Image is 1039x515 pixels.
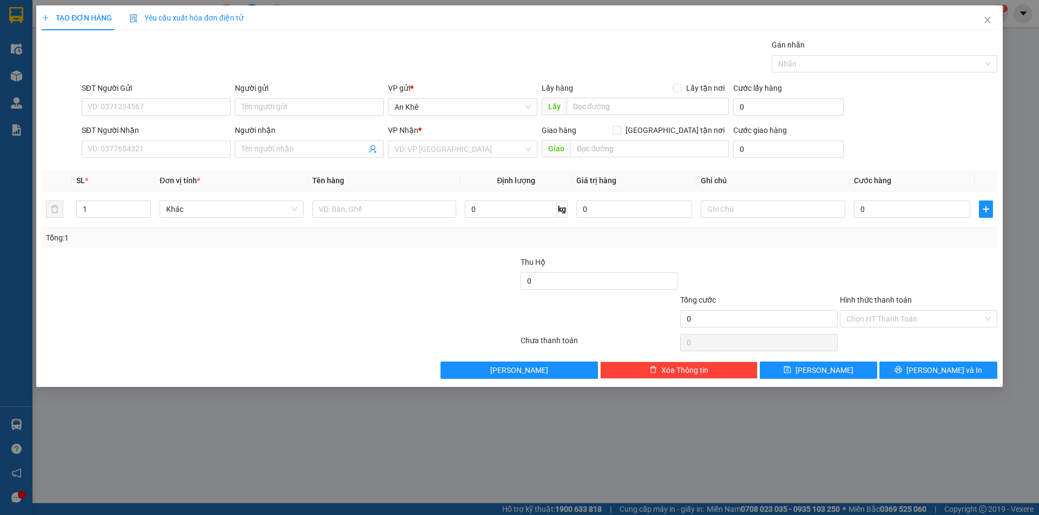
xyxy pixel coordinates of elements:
span: user-add [369,145,378,153]
input: 0 [576,200,693,218]
input: Ghi Chú [701,200,845,218]
div: Chưa thanh toán [519,335,679,353]
span: close [983,16,992,24]
img: icon [129,14,138,23]
span: Lấy hàng [542,84,573,92]
label: Cước giao hàng [733,126,787,135]
span: Tên hàng [312,176,344,185]
th: Ghi chú [697,170,850,191]
span: Tổng cước [680,296,716,304]
button: Close [972,5,1003,36]
span: [PERSON_NAME] và In [906,364,982,376]
span: VP Nhận [389,126,419,135]
span: [PERSON_NAME] [796,364,854,376]
input: Cước lấy hàng [733,98,844,116]
span: Đơn vị tính [160,176,200,185]
span: TẠO ĐƠN HÀNG [42,14,112,22]
input: Cước giao hàng [733,141,844,158]
span: save [784,366,792,374]
button: delete [46,200,63,218]
button: plus [979,200,993,218]
button: printer[PERSON_NAME] và In [880,362,997,379]
div: VP gửi [389,82,537,94]
div: SĐT Người Gửi [82,82,231,94]
div: SĐT Người Nhận [82,124,231,136]
input: VD: Bàn, Ghế [312,200,456,218]
div: Người nhận [235,124,384,136]
span: Xóa Thông tin [661,364,708,376]
div: Tổng: 1 [46,232,401,244]
span: plus [42,14,49,22]
span: plus [979,205,992,213]
span: An Khê [395,99,531,115]
span: [PERSON_NAME] [491,364,549,376]
span: Định lượng [497,176,536,185]
span: [GEOGRAPHIC_DATA] tận nơi [621,124,729,136]
span: SL [76,176,85,185]
span: Giá trị hàng [576,176,616,185]
input: Dọc đường [567,98,729,115]
label: Gán nhãn [772,41,805,49]
span: printer [895,366,902,374]
span: Lấy tận nơi [682,82,729,94]
label: Cước lấy hàng [733,84,782,92]
span: Khác [166,201,297,217]
span: delete [649,366,657,374]
span: Giao [542,140,570,157]
label: Hình thức thanh toán [840,296,912,304]
button: deleteXóa Thông tin [601,362,758,379]
div: Người gửi [235,82,384,94]
input: Dọc đường [570,140,729,157]
span: Yêu cầu xuất hóa đơn điện tử [129,14,244,22]
span: Giao hàng [542,126,576,135]
button: save[PERSON_NAME] [760,362,877,379]
span: Cước hàng [854,176,891,185]
span: Thu Hộ [521,258,545,266]
button: [PERSON_NAME] [441,362,599,379]
span: kg [557,200,568,218]
span: Lấy [542,98,567,115]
